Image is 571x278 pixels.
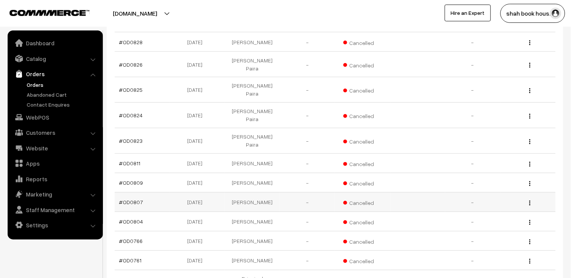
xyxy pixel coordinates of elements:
[225,32,280,52] td: [PERSON_NAME]
[343,197,382,207] span: Cancelled
[445,232,500,251] td: -
[119,112,143,119] a: #OD0824
[445,193,500,212] td: -
[343,178,382,188] span: Cancelled
[119,257,142,264] a: #OD0761
[445,251,500,270] td: -
[343,59,382,69] span: Cancelled
[529,63,531,68] img: Menu
[445,77,500,103] td: -
[225,103,280,128] td: [PERSON_NAME] Paira
[225,52,280,77] td: [PERSON_NAME] Paira
[25,91,100,99] a: Abandoned Cart
[119,138,143,144] a: #OD0823
[10,203,100,217] a: Staff Management
[343,256,382,265] span: Cancelled
[445,154,500,173] td: -
[225,173,280,193] td: [PERSON_NAME]
[119,61,143,68] a: #OD0826
[529,114,531,119] img: Menu
[86,4,184,23] button: [DOMAIN_NAME]
[529,201,531,206] img: Menu
[529,220,531,225] img: Menu
[225,77,280,103] td: [PERSON_NAME] Paira
[10,10,90,16] img: COMMMERCE
[119,160,141,167] a: #OD0811
[445,5,491,21] a: Hire an Expert
[343,110,382,120] span: Cancelled
[529,259,531,264] img: Menu
[445,32,500,52] td: -
[170,77,225,103] td: [DATE]
[280,103,335,128] td: -
[170,52,225,77] td: [DATE]
[10,218,100,232] a: Settings
[119,219,143,225] a: #OD0804
[170,32,225,52] td: [DATE]
[343,85,382,95] span: Cancelled
[225,232,280,251] td: [PERSON_NAME]
[529,40,531,45] img: Menu
[10,110,100,124] a: WebPOS
[170,173,225,193] td: [DATE]
[529,162,531,167] img: Menu
[280,232,335,251] td: -
[10,172,100,186] a: Reports
[25,81,100,89] a: Orders
[529,240,531,244] img: Menu
[529,139,531,144] img: Menu
[10,141,100,155] a: Website
[445,128,500,154] td: -
[529,88,531,93] img: Menu
[343,37,382,47] span: Cancelled
[25,101,100,109] a: Contact Enquires
[170,103,225,128] td: [DATE]
[170,193,225,212] td: [DATE]
[225,154,280,173] td: [PERSON_NAME]
[119,199,143,206] a: #OD0807
[225,193,280,212] td: [PERSON_NAME]
[10,157,100,170] a: Apps
[343,236,382,246] span: Cancelled
[170,128,225,154] td: [DATE]
[445,103,500,128] td: -
[280,212,335,232] td: -
[445,212,500,232] td: -
[550,8,561,19] img: user
[280,32,335,52] td: -
[170,251,225,270] td: [DATE]
[280,77,335,103] td: -
[119,238,143,244] a: #OD0766
[225,212,280,232] td: [PERSON_NAME]
[10,36,100,50] a: Dashboard
[170,212,225,232] td: [DATE]
[119,39,143,45] a: #OD0828
[119,87,143,93] a: #OD0825
[500,4,565,23] button: shah book hous…
[280,251,335,270] td: -
[280,128,335,154] td: -
[343,136,382,146] span: Cancelled
[10,67,100,81] a: Orders
[280,154,335,173] td: -
[445,52,500,77] td: -
[343,217,382,227] span: Cancelled
[343,158,382,168] span: Cancelled
[280,173,335,193] td: -
[225,128,280,154] td: [PERSON_NAME] Paira
[280,52,335,77] td: -
[10,8,76,17] a: COMMMERCE
[10,126,100,139] a: Customers
[529,181,531,186] img: Menu
[10,187,100,201] a: Marketing
[280,193,335,212] td: -
[225,251,280,270] td: [PERSON_NAME]
[10,52,100,66] a: Catalog
[445,173,500,193] td: -
[170,232,225,251] td: [DATE]
[119,180,143,186] a: #OD0809
[170,154,225,173] td: [DATE]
